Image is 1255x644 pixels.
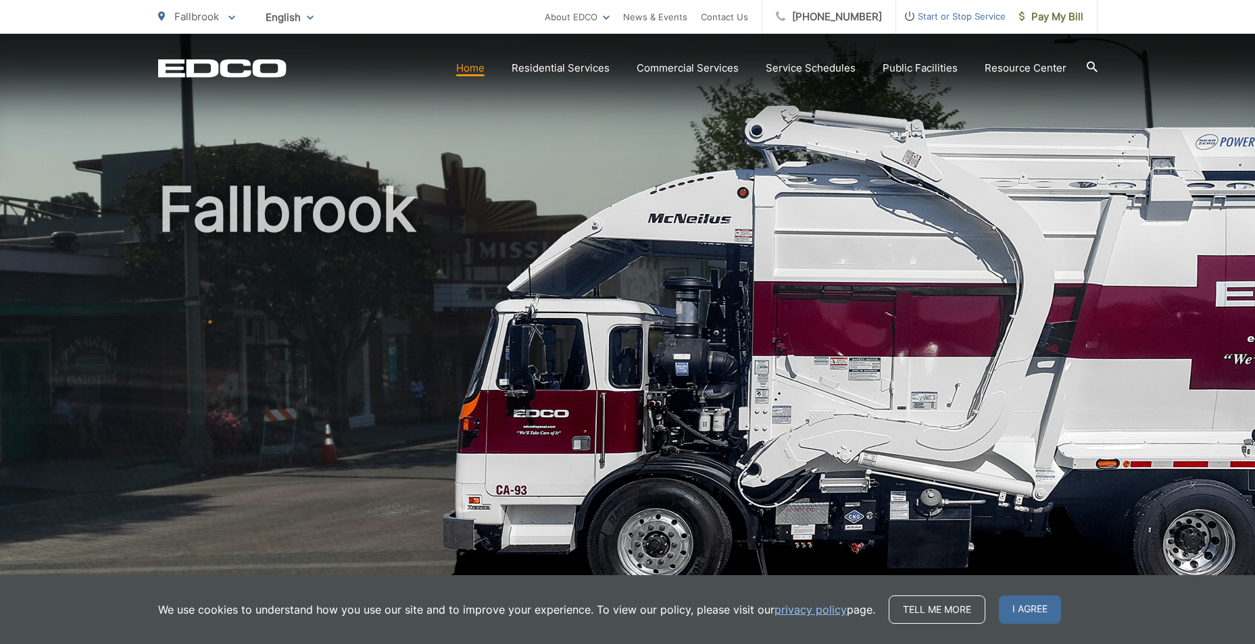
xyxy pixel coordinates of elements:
[456,60,485,76] a: Home
[512,60,610,76] a: Residential Services
[766,60,856,76] a: Service Schedules
[985,60,1066,76] a: Resource Center
[255,5,324,29] span: English
[637,60,739,76] a: Commercial Services
[158,59,287,78] a: EDCD logo. Return to the homepage.
[883,60,958,76] a: Public Facilities
[889,595,985,624] a: Tell me more
[774,601,847,618] a: privacy policy
[158,176,1098,603] h1: Fallbrook
[623,9,687,25] a: News & Events
[545,9,610,25] a: About EDCO
[1019,9,1083,25] span: Pay My Bill
[701,9,748,25] a: Contact Us
[158,601,875,618] p: We use cookies to understand how you use our site and to improve your experience. To view our pol...
[999,595,1061,624] span: I agree
[174,10,219,23] span: Fallbrook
